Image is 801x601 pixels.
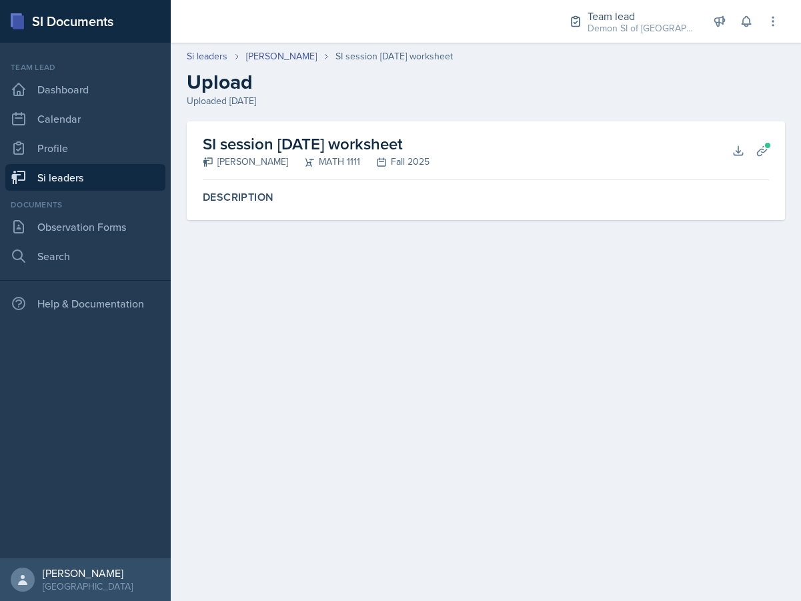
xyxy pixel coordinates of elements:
[5,164,165,191] a: Si leaders
[203,132,430,156] h2: SI session [DATE] worksheet
[360,155,430,169] div: Fall 2025
[5,135,165,161] a: Profile
[5,199,165,211] div: Documents
[187,49,227,63] a: Si leaders
[187,94,785,108] div: Uploaded [DATE]
[187,70,785,94] h2: Upload
[5,61,165,73] div: Team lead
[5,243,165,269] a: Search
[335,49,453,63] div: SI session [DATE] worksheet
[246,49,317,63] a: [PERSON_NAME]
[588,8,694,24] div: Team lead
[288,155,360,169] div: MATH 1111
[5,290,165,317] div: Help & Documentation
[203,191,769,204] label: Description
[43,580,133,593] div: [GEOGRAPHIC_DATA]
[5,213,165,240] a: Observation Forms
[5,76,165,103] a: Dashboard
[588,21,694,35] div: Demon SI of [GEOGRAPHIC_DATA] / Fall 2025
[203,155,288,169] div: [PERSON_NAME]
[43,566,133,580] div: [PERSON_NAME]
[5,105,165,132] a: Calendar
